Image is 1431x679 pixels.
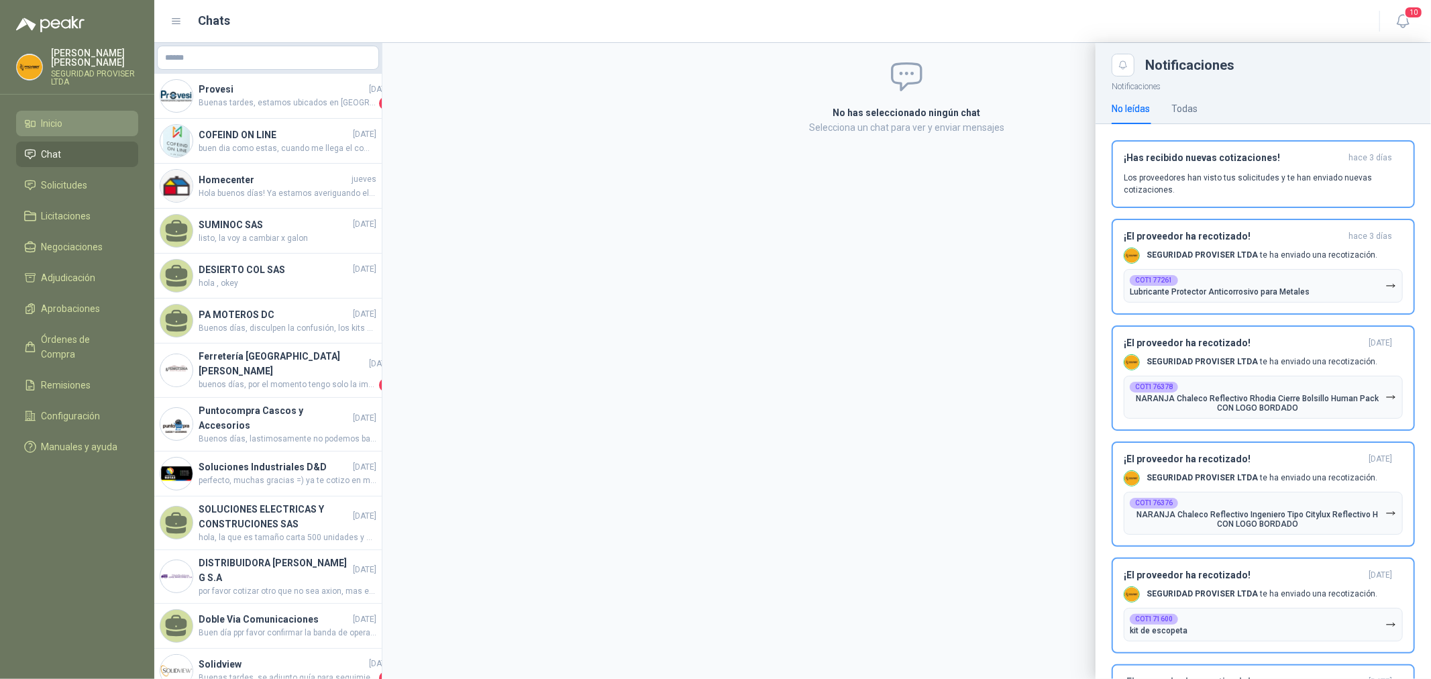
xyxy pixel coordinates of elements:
[199,11,231,30] h1: Chats
[16,203,138,229] a: Licitaciones
[1147,357,1258,366] b: SEGURIDAD PROVISER LTDA
[1404,6,1423,19] span: 10
[1135,384,1173,390] b: COT176378
[1112,101,1150,116] div: No leídas
[1145,58,1415,72] div: Notificaciones
[1369,570,1392,581] span: [DATE]
[1147,250,1258,260] b: SEGURIDAD PROVISER LTDA
[1124,376,1403,419] button: COT176378NARANJA Chaleco Reflectivo Rhodia Cierre Bolsillo Human Pack CON LOGO BORDADO
[1147,473,1258,482] b: SEGURIDAD PROVISER LTDA
[1124,248,1139,263] img: Company Logo
[1124,492,1403,535] button: COT176376NARANJA Chaleco Reflectivo Ingeniero Tipo Citylux Reflectivo H CON LOGO BORDADO
[1135,616,1173,623] b: COT171600
[1112,325,1415,431] button: ¡El proveedor ha recotizado![DATE] Company LogoSEGURIDAD PROVISER LTDA te ha enviado una recotiza...
[1124,471,1139,486] img: Company Logo
[1348,231,1392,242] span: hace 3 días
[42,178,88,193] span: Solicitudes
[42,147,62,162] span: Chat
[1369,454,1392,465] span: [DATE]
[1124,587,1139,602] img: Company Logo
[16,296,138,321] a: Aprobaciones
[16,234,138,260] a: Negociaciones
[16,372,138,398] a: Remisiones
[16,265,138,291] a: Adjudicación
[51,48,138,67] p: [PERSON_NAME] [PERSON_NAME]
[1130,394,1385,413] p: NARANJA Chaleco Reflectivo Rhodia Cierre Bolsillo Human Pack CON LOGO BORDADO
[1112,54,1134,76] button: Close
[1096,76,1431,93] p: Notificaciones
[1147,472,1377,484] p: te ha enviado una recotización.
[1147,250,1377,261] p: te ha enviado una recotización.
[42,332,125,362] span: Órdenes de Compra
[16,172,138,198] a: Solicitudes
[16,434,138,460] a: Manuales y ayuda
[16,16,85,32] img: Logo peakr
[1130,287,1310,297] p: Lubricante Protector Anticorrosivo para Metales
[1112,558,1415,654] button: ¡El proveedor ha recotizado![DATE] Company LogoSEGURIDAD PROVISER LTDA te ha enviado una recotiza...
[42,240,103,254] span: Negociaciones
[17,54,42,80] img: Company Logo
[42,209,91,223] span: Licitaciones
[1130,626,1187,635] p: kit de escopeta
[1124,172,1403,196] p: Los proveedores han visto tus solicitudes y te han enviado nuevas cotizaciones.
[1147,588,1377,600] p: te ha enviado una recotización.
[1124,608,1403,641] button: COT171600kit de escopeta
[1135,277,1173,284] b: COT177261
[16,327,138,367] a: Órdenes de Compra
[1130,510,1385,529] p: NARANJA Chaleco Reflectivo Ingeniero Tipo Citylux Reflectivo H CON LOGO BORDADO
[1147,589,1258,598] b: SEGURIDAD PROVISER LTDA
[16,111,138,136] a: Inicio
[42,378,91,393] span: Remisiones
[42,409,101,423] span: Configuración
[1112,140,1415,208] button: ¡Has recibido nuevas cotizaciones!hace 3 días Los proveedores han visto tus solicitudes y te han ...
[1348,152,1392,164] span: hace 3 días
[16,403,138,429] a: Configuración
[1124,231,1343,242] h3: ¡El proveedor ha recotizado!
[1124,454,1363,465] h3: ¡El proveedor ha recotizado!
[16,142,138,167] a: Chat
[1124,570,1363,581] h3: ¡El proveedor ha recotizado!
[1124,152,1343,164] h3: ¡Has recibido nuevas cotizaciones!
[42,301,101,316] span: Aprobaciones
[1112,219,1415,315] button: ¡El proveedor ha recotizado!hace 3 días Company LogoSEGURIDAD PROVISER LTDA te ha enviado una rec...
[1391,9,1415,34] button: 10
[1124,337,1363,349] h3: ¡El proveedor ha recotizado!
[1112,441,1415,547] button: ¡El proveedor ha recotizado![DATE] Company LogoSEGURIDAD PROVISER LTDA te ha enviado una recotiza...
[1369,337,1392,349] span: [DATE]
[1171,101,1198,116] div: Todas
[42,439,118,454] span: Manuales y ayuda
[51,70,138,86] p: SEGURIDAD PROVISER LTDA
[42,270,96,285] span: Adjudicación
[1124,269,1403,303] button: COT177261Lubricante Protector Anticorrosivo para Metales
[1147,356,1377,368] p: te ha enviado una recotización.
[42,116,63,131] span: Inicio
[1124,355,1139,370] img: Company Logo
[1135,500,1173,507] b: COT176376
